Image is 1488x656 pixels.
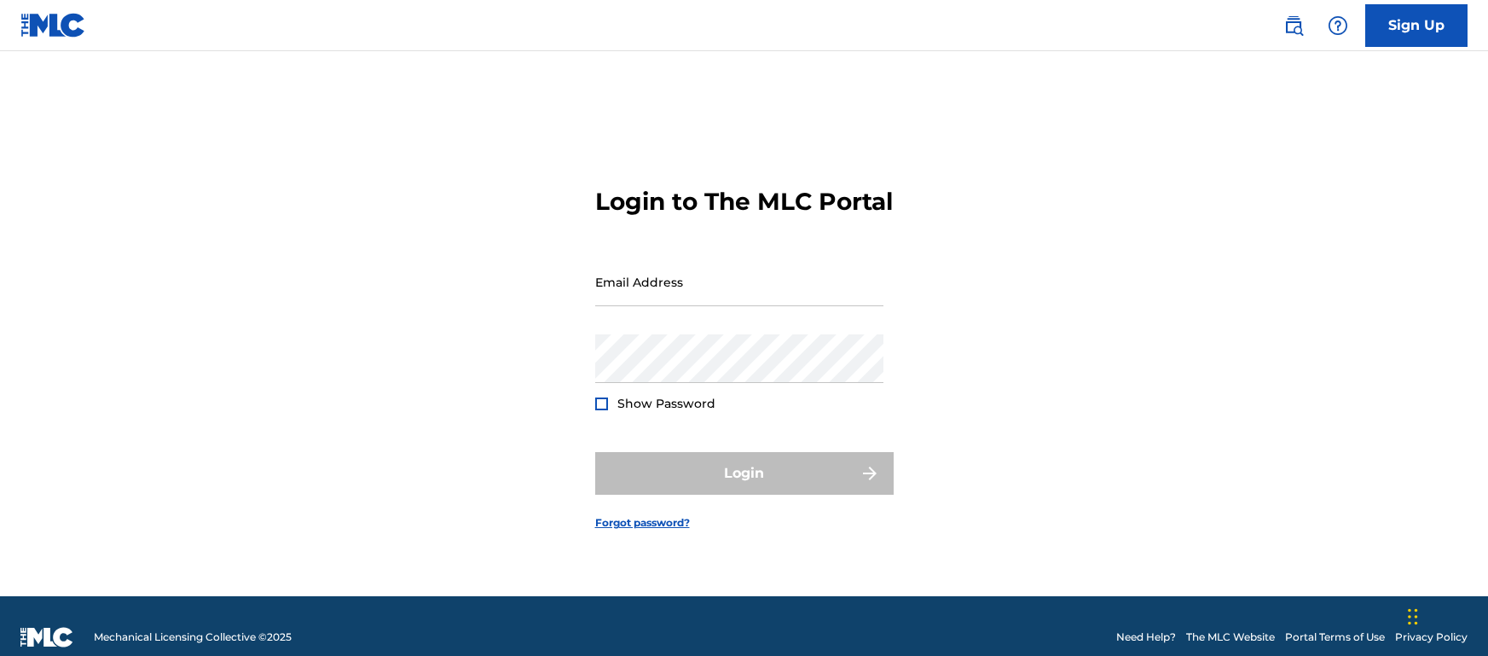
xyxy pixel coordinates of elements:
span: Show Password [617,396,715,411]
img: logo [20,627,73,647]
iframe: Chat Widget [1403,574,1488,656]
span: Mechanical Licensing Collective © 2025 [94,630,292,645]
a: Public Search [1277,9,1311,43]
h3: Login to The MLC Portal [595,187,893,217]
img: MLC Logo [20,13,86,38]
a: Portal Terms of Use [1285,630,1385,645]
div: Drag [1408,591,1418,642]
img: help [1328,15,1348,36]
a: The MLC Website [1186,630,1275,645]
img: search [1283,15,1304,36]
a: Privacy Policy [1395,630,1468,645]
div: Help [1321,9,1355,43]
a: Need Help? [1116,630,1176,645]
a: Sign Up [1365,4,1468,47]
a: Forgot password? [595,515,690,531]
